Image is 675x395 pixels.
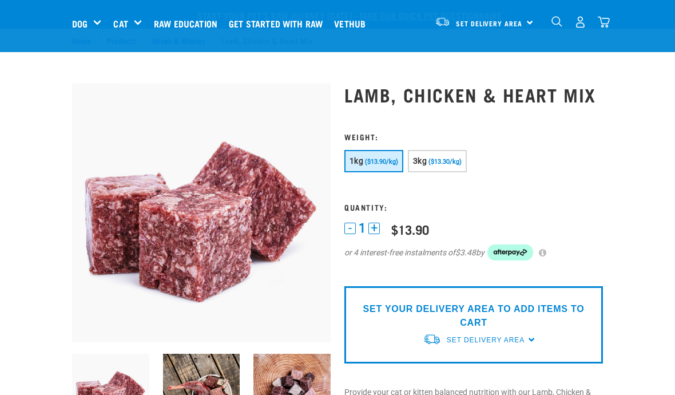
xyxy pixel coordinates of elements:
div: or 4 interest-free instalments of by [344,244,603,260]
div: $13.90 [391,222,429,236]
span: 3kg [413,156,427,165]
img: home-icon@2x.png [598,16,610,28]
a: Get started with Raw [226,1,331,46]
span: ($13.30/kg) [428,158,462,165]
img: van-moving.png [435,17,450,27]
a: Vethub [331,1,374,46]
span: Set Delivery Area [447,336,525,344]
button: 1kg ($13.90/kg) [344,150,403,172]
img: Afterpay [487,244,533,260]
span: $3.48 [455,247,476,259]
h3: Weight: [344,132,603,141]
span: Set Delivery Area [456,21,522,25]
img: user.png [574,16,586,28]
span: ($13.90/kg) [365,158,398,165]
button: - [344,223,356,234]
img: home-icon-1@2x.png [551,16,562,27]
button: + [368,223,380,234]
h1: Lamb, Chicken & Heart Mix [344,84,603,105]
p: SET YOUR DELIVERY AREA TO ADD ITEMS TO CART [353,302,594,330]
a: Cat [113,17,128,30]
img: van-moving.png [423,333,441,345]
img: 1124 Lamb Chicken Heart Mix 01 [72,84,331,342]
a: Dog [72,17,88,30]
button: 3kg ($13.30/kg) [408,150,467,172]
span: 1kg [350,156,363,165]
span: 1 [359,222,366,234]
a: Raw Education [151,1,226,46]
h3: Quantity: [344,203,603,211]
